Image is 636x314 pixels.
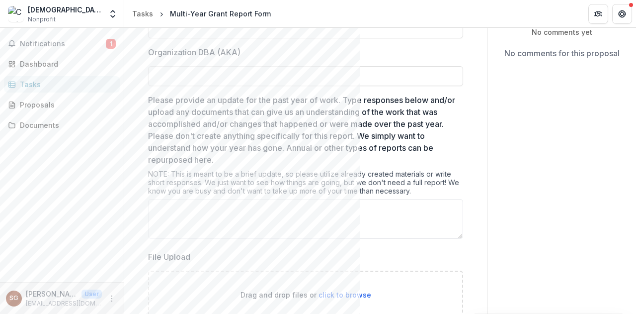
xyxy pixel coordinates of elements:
span: click to browse [318,291,371,299]
p: File Upload [148,251,190,263]
div: Dashboard [20,59,112,69]
p: Please provide an update for the past year of work. Type responses below and/or upload any docume... [148,94,457,166]
nav: breadcrumb [128,6,275,21]
span: 1 [106,39,116,49]
p: No comments for this proposal [504,47,620,59]
button: Get Help [612,4,632,24]
a: Tasks [128,6,157,21]
button: Notifications1 [4,36,120,52]
button: Partners [588,4,608,24]
a: Proposals [4,97,120,113]
img: Christ the King Jesuit College Prep [8,6,24,22]
p: No comments yet [495,27,628,37]
div: Multi-Year Grant Report Form [170,8,271,19]
a: Documents [4,117,120,133]
div: Sarah Gibbs [9,295,18,302]
button: Open entity switcher [106,4,120,24]
a: Dashboard [4,56,120,72]
button: More [106,293,118,305]
p: [EMAIL_ADDRESS][DOMAIN_NAME] [26,299,102,308]
a: Tasks [4,76,120,93]
div: Proposals [20,100,112,110]
p: Drag and drop files or [240,290,371,300]
span: Notifications [20,40,106,48]
p: Organization DBA (AKA) [148,46,240,58]
div: Documents [20,120,112,130]
p: [PERSON_NAME] [26,289,78,299]
span: Nonprofit [28,15,56,24]
p: User [81,290,102,299]
div: NOTE: This is meant to be a brief update, so please utilize already created materials or write sh... [148,170,463,199]
div: Tasks [132,8,153,19]
div: [DEMOGRAPHIC_DATA] the [PERSON_NAME] Jesuit College Prep [28,4,102,15]
div: Tasks [20,79,112,90]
